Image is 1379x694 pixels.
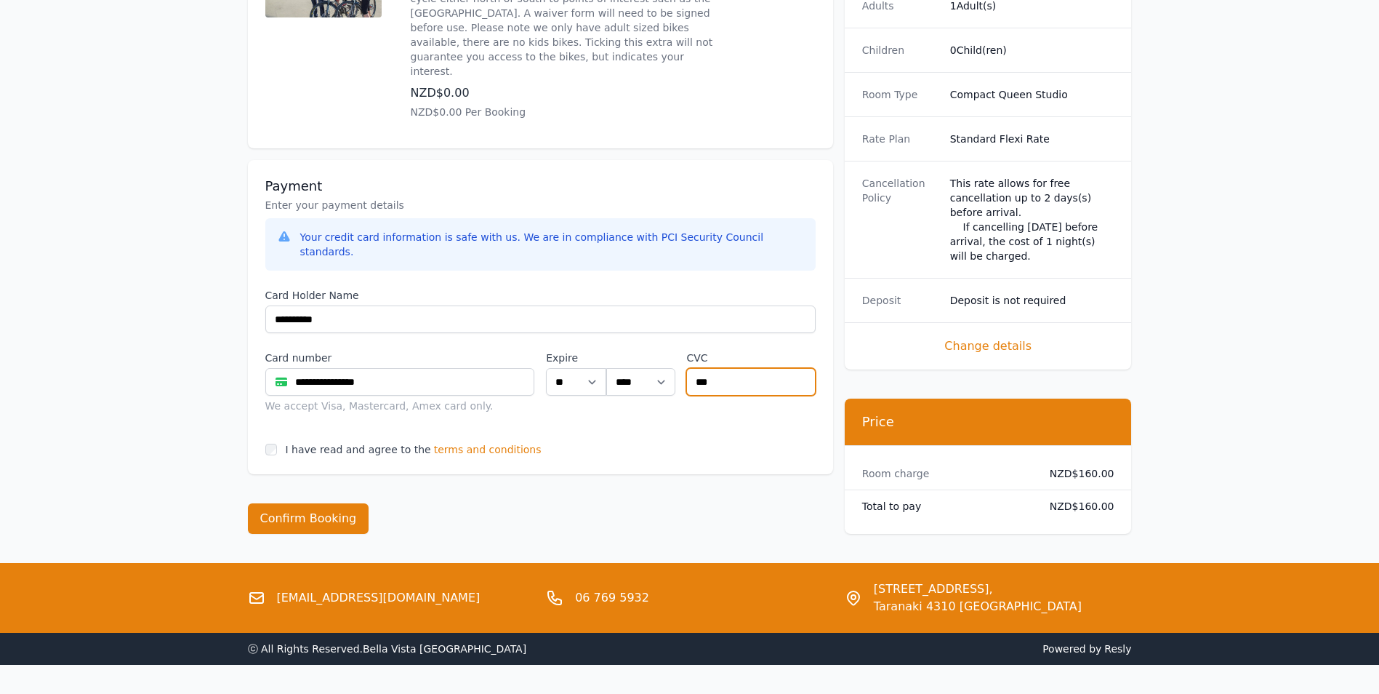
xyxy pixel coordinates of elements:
a: Resly [1104,643,1131,655]
span: Powered by [696,642,1132,656]
h3: Payment [265,178,816,195]
span: terms and conditions [434,442,542,457]
p: Enter your payment details [265,198,816,212]
span: Change details [862,338,1114,355]
p: NZD$0.00 [411,84,723,102]
a: 06 769 5932 [575,589,649,607]
dd: NZD$160.00 [1038,499,1114,514]
dd: Deposit is not required [950,293,1114,308]
dt: Children [862,43,938,57]
span: [STREET_ADDRESS], [874,581,1082,598]
dt: Total to pay [862,499,1026,514]
dt: Deposit [862,293,938,308]
label: I have read and agree to the [286,444,431,455]
div: We accept Visa, Mastercard, Amex card only. [265,399,535,413]
dt: Rate Plan [862,132,938,146]
dt: Room charge [862,466,1026,481]
label: CVC [686,351,815,365]
span: ⓒ All Rights Reserved. Bella Vista [GEOGRAPHIC_DATA] [248,643,527,655]
p: NZD$0.00 Per Booking [411,105,723,119]
dd: NZD$160.00 [1038,466,1114,481]
label: Card Holder Name [265,288,816,303]
dt: Cancellation Policy [862,176,938,263]
label: . [606,351,675,365]
div: This rate allows for free cancellation up to 2 days(s) before arrival. If cancelling [DATE] befor... [950,176,1114,263]
button: Confirm Booking [248,503,369,534]
a: [EMAIL_ADDRESS][DOMAIN_NAME] [277,589,481,607]
label: Card number [265,351,535,365]
dd: 0 Child(ren) [950,43,1114,57]
dt: Room Type [862,87,938,102]
h3: Price [862,413,1114,431]
dd: Compact Queen Studio [950,87,1114,102]
label: Expire [546,351,606,365]
dd: Standard Flexi Rate [950,132,1114,146]
span: Taranaki 4310 [GEOGRAPHIC_DATA] [874,598,1082,615]
div: Your credit card information is safe with us. We are in compliance with PCI Security Council stan... [300,230,804,259]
